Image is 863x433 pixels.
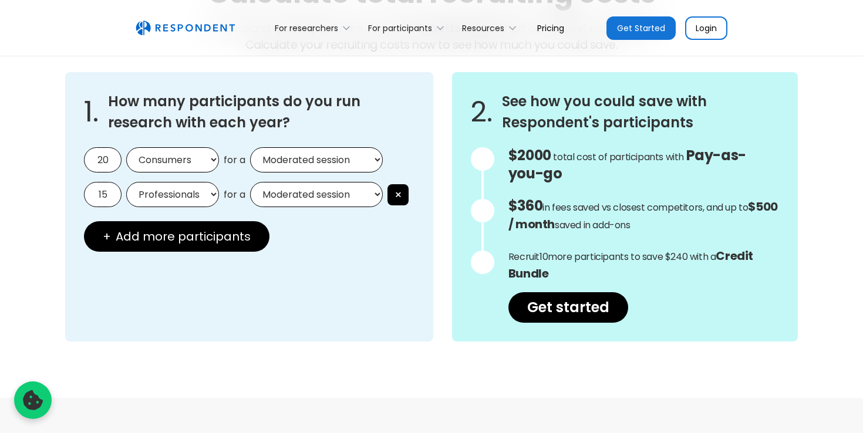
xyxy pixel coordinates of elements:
div: For participants [368,22,432,34]
span: 2. [471,106,493,118]
span: $2000 [508,146,551,165]
button: × [387,184,409,205]
div: Resources [456,14,528,42]
div: For researchers [268,14,362,42]
div: For researchers [275,22,338,34]
span: for a [224,189,245,201]
a: Pricing [528,14,574,42]
span: for a [224,154,245,166]
div: Resources [462,22,504,34]
strong: $500 / month [508,198,778,232]
span: Add more participants [116,231,251,242]
span: $360 [508,196,542,215]
a: Login [685,16,727,40]
p: in fees saved vs closest competitors, and up to saved in add-ons [508,198,779,234]
button: + Add more participants [84,221,269,252]
span: 10 [540,250,548,263]
p: Recruit more participants to save $240 with a [508,248,779,283]
span: Pay-as-you-go [508,146,746,183]
span: + [103,231,111,242]
a: Get started [508,292,628,323]
div: For participants [362,14,456,42]
a: home [136,21,235,36]
span: total cost of participants with [553,150,684,164]
a: Get Started [606,16,676,40]
h3: See how you could save with Respondent's participants [502,91,779,133]
img: Untitled UI logotext [136,21,235,36]
span: 1. [84,106,99,118]
h3: How many participants do you run research with each year? [108,91,414,133]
